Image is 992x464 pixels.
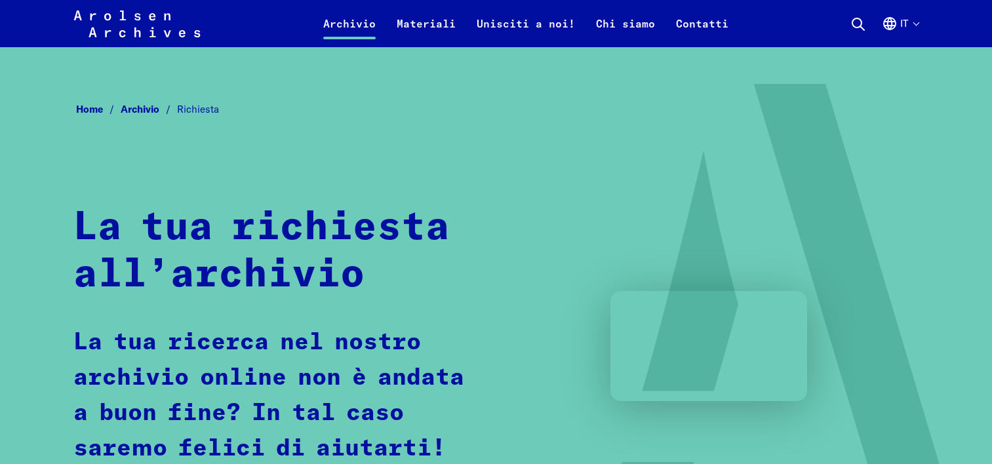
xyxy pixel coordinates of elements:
span: Richiesta [177,103,219,115]
a: Materiali [386,16,466,47]
a: Archivio [313,16,386,47]
strong: La tua richiesta all’archivio [73,208,450,295]
a: Contatti [665,16,739,47]
nav: Breadcrumb [73,100,919,120]
nav: Primaria [313,8,739,39]
a: Unisciti a noi! [466,16,585,47]
a: Archivio [121,103,177,115]
a: Chi siamo [585,16,665,47]
a: Home [76,103,121,115]
button: Italiano, selezione lingua [882,16,919,47]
